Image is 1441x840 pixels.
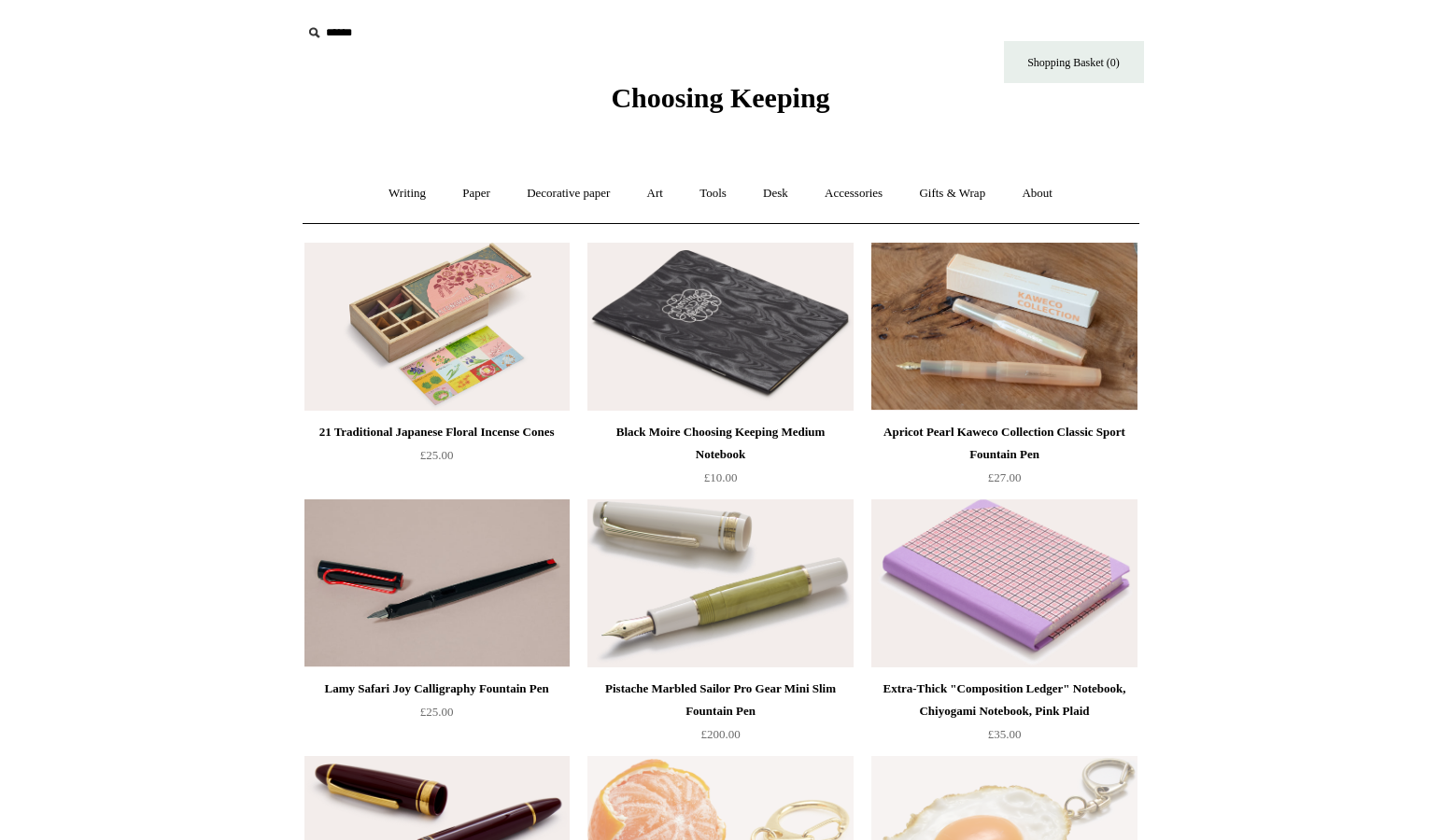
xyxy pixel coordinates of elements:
a: Writing [372,169,443,218]
img: Pistache Marbled Sailor Pro Gear Mini Slim Fountain Pen [587,499,853,667]
div: 21 Traditional Japanese Floral Incense Cones [309,421,565,443]
a: 21 Traditional Japanese Floral Incense Cones 21 Traditional Japanese Floral Incense Cones [304,243,570,411]
span: £200.00 [700,727,740,741]
a: Accessories [808,169,899,218]
a: About [1005,169,1069,218]
a: Black Moire Choosing Keeping Medium Notebook Black Moire Choosing Keeping Medium Notebook [587,243,853,411]
span: £10.00 [704,470,738,484]
span: £25.00 [420,705,454,719]
a: Pistache Marbled Sailor Pro Gear Mini Slim Fountain Pen £200.00 [587,678,853,754]
div: Extra-Thick "Composition Ledger" Notebook, Chiyogami Notebook, Pink Plaid [876,678,1132,722]
a: Lamy Safari Joy Calligraphy Fountain Pen £25.00 [304,678,570,754]
div: Black Moire Choosing Keeping Medium Notebook [592,421,848,466]
a: Paper [445,169,507,218]
img: Lamy Safari Joy Calligraphy Fountain Pen [304,499,570,667]
img: Extra-Thick "Composition Ledger" Notebook, Chiyogami Notebook, Pink Plaid [871,499,1137,667]
div: Lamy Safari Joy Calligraphy Fountain Pen [309,678,565,700]
a: 21 Traditional Japanese Floral Incense Cones £25.00 [304,421,570,497]
span: £27.00 [988,470,1022,484]
a: Shopping Basket (0) [1004,41,1144,83]
a: Desk [746,169,805,218]
img: 21 Traditional Japanese Floral Incense Cones [304,243,570,411]
a: Art [630,169,680,218]
span: £25.00 [420,448,454,462]
span: Choosing Keeping [611,82,829,113]
a: Black Moire Choosing Keeping Medium Notebook £10.00 [587,421,853,497]
img: Black Moire Choosing Keeping Medium Notebook [587,243,853,411]
img: Apricot Pearl Kaweco Collection Classic Sport Fountain Pen [871,243,1137,411]
a: Gifts & Wrap [902,169,1002,218]
a: Tools [683,169,743,218]
a: Choosing Keeping [611,97,829,110]
a: Pistache Marbled Sailor Pro Gear Mini Slim Fountain Pen Pistache Marbled Sailor Pro Gear Mini Sli... [587,499,853,667]
a: Apricot Pearl Kaweco Collection Classic Sport Fountain Pen Apricot Pearl Kaweco Collection Classi... [871,243,1137,411]
div: Pistache Marbled Sailor Pro Gear Mini Slim Fountain Pen [592,678,848,722]
a: Extra-Thick "Composition Ledger" Notebook, Chiyogami Notebook, Pink Plaid Extra-Thick "Compositio... [871,499,1137,667]
a: Apricot Pearl Kaweco Collection Classic Sport Fountain Pen £27.00 [871,421,1137,497]
div: Apricot Pearl Kaweco Collection Classic Sport Fountain Pen [876,421,1132,466]
a: Extra-Thick "Composition Ledger" Notebook, Chiyogami Notebook, Pink Plaid £35.00 [871,678,1137,754]
span: £35.00 [988,727,1022,741]
a: Decorative paper [510,169,627,218]
a: Lamy Safari Joy Calligraphy Fountain Pen Lamy Safari Joy Calligraphy Fountain Pen [304,499,570,667]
